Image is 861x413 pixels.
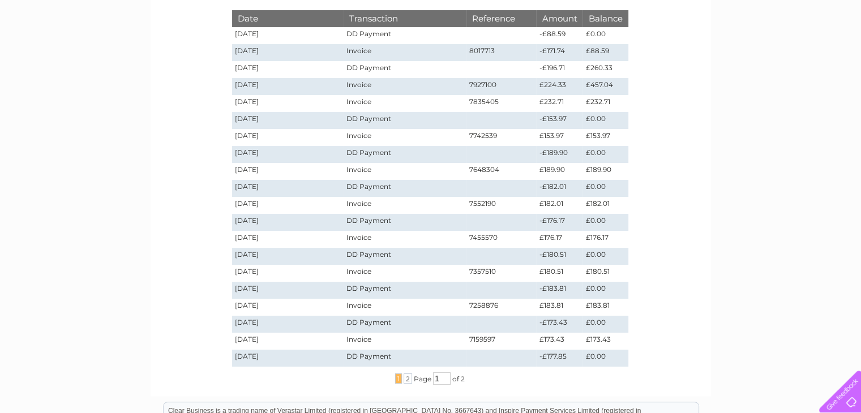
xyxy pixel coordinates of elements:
a: Telecoms [722,48,756,57]
td: -£177.85 [536,350,582,367]
td: £183.81 [536,299,582,316]
th: Date [232,10,344,27]
td: [DATE] [232,282,344,299]
td: £0.00 [582,214,628,231]
td: [DATE] [232,146,344,163]
th: Amount [536,10,582,27]
td: -£182.01 [536,180,582,197]
td: £173.43 [582,333,628,350]
td: £153.97 [582,129,628,146]
td: [DATE] [232,265,344,282]
th: Transaction [344,10,466,27]
td: [DATE] [232,350,344,367]
td: DD Payment [344,248,466,265]
td: 7159597 [466,333,537,350]
td: Invoice [344,95,466,112]
a: Contact [786,48,813,57]
td: £180.51 [536,265,582,282]
td: [DATE] [232,231,344,248]
td: £180.51 [582,265,628,282]
a: Water [662,48,683,57]
td: -£189.90 [536,146,582,163]
a: Blog [763,48,779,57]
td: £0.00 [582,350,628,367]
td: £232.71 [582,95,628,112]
td: -£173.43 [536,316,582,333]
td: £0.00 [582,27,628,44]
td: Invoice [344,78,466,95]
td: -£183.81 [536,282,582,299]
td: 7455570 [466,231,537,248]
td: Invoice [344,231,466,248]
td: Invoice [344,299,466,316]
td: [DATE] [232,248,344,265]
td: 7258876 [466,299,537,316]
span: 2 [404,373,412,384]
td: 8017713 [466,44,537,61]
td: £176.17 [536,231,582,248]
a: Log out [824,48,850,57]
td: [DATE] [232,197,344,214]
td: Invoice [344,333,466,350]
td: [DATE] [232,333,344,350]
td: [DATE] [232,214,344,231]
td: £0.00 [582,316,628,333]
td: Invoice [344,129,466,146]
td: -£88.59 [536,27,582,44]
td: DD Payment [344,316,466,333]
td: £189.90 [536,163,582,180]
td: £0.00 [582,146,628,163]
td: £88.59 [582,44,628,61]
td: DD Payment [344,282,466,299]
span: Page [414,375,431,383]
td: [DATE] [232,316,344,333]
th: Reference [466,10,537,27]
span: 2 [461,375,465,383]
td: Invoice [344,163,466,180]
span: 1 [395,373,402,384]
td: £183.81 [582,299,628,316]
td: 7648304 [466,163,537,180]
td: -£153.97 [536,112,582,129]
td: -£196.71 [536,61,582,78]
td: Invoice [344,265,466,282]
td: 7835405 [466,95,537,112]
td: £182.01 [582,197,628,214]
td: £153.97 [536,129,582,146]
td: [DATE] [232,180,344,197]
th: Balance [582,10,628,27]
td: DD Payment [344,214,466,231]
td: [DATE] [232,78,344,95]
td: [DATE] [232,112,344,129]
td: DD Payment [344,146,466,163]
td: DD Payment [344,112,466,129]
td: £182.01 [536,197,582,214]
td: £232.71 [536,95,582,112]
td: DD Payment [344,180,466,197]
td: £0.00 [582,248,628,265]
span: of [452,375,459,383]
a: Energy [690,48,715,57]
td: £0.00 [582,180,628,197]
td: -£176.17 [536,214,582,231]
td: [DATE] [232,299,344,316]
div: Clear Business is a trading name of Verastar Limited (registered in [GEOGRAPHIC_DATA] No. 3667643... [164,6,699,55]
td: -£180.51 [536,248,582,265]
td: £189.90 [582,163,628,180]
td: DD Payment [344,350,466,367]
td: £173.43 [536,333,582,350]
td: [DATE] [232,163,344,180]
td: [DATE] [232,61,344,78]
td: Invoice [344,44,466,61]
td: £224.33 [536,78,582,95]
td: 7742539 [466,129,537,146]
td: [DATE] [232,44,344,61]
td: £0.00 [582,282,628,299]
td: 7357510 [466,265,537,282]
td: [DATE] [232,95,344,112]
td: £0.00 [582,112,628,129]
td: 7552190 [466,197,537,214]
td: [DATE] [232,27,344,44]
a: 0333 014 3131 [648,6,726,20]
